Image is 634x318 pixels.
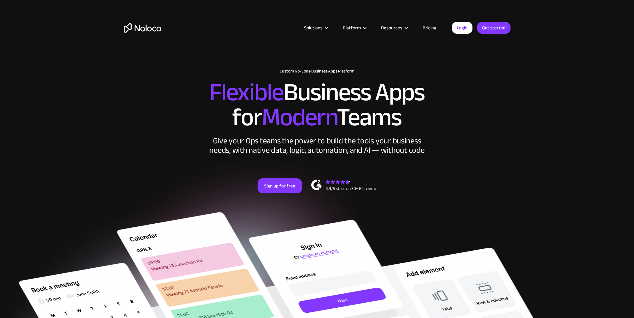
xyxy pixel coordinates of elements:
a: home [124,23,161,33]
a: Login [452,22,472,34]
div: Platform [335,24,373,32]
div: Platform [343,24,361,32]
a: Sign up for free [258,178,302,193]
a: Pricing [415,24,444,32]
div: Solutions [296,24,335,32]
span: Modern [262,94,337,141]
h1: Custom No-Code Business Apps Platform [124,69,511,74]
div: Resources [381,24,402,32]
div: Give your Ops teams the power to build the tools your business needs, with native data, logic, au... [208,136,426,155]
h2: Business Apps for Teams [124,80,511,130]
div: Solutions [304,24,322,32]
span: Flexible [209,69,283,116]
a: Get started [477,22,511,34]
div: Resources [373,24,415,32]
